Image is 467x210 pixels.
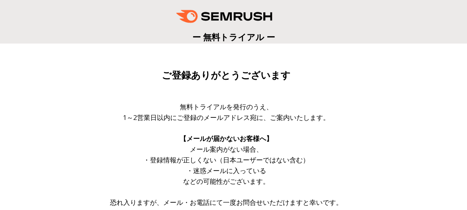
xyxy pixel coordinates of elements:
[123,113,330,122] span: 1～2営業日以内にご登録のメールアドレス宛に、ご案内いたします。
[192,31,275,43] span: ー 無料トライアル ー
[143,155,309,164] span: ・登録情報が正しくない（日本ユーザーではない含む）
[180,134,273,143] span: 【メールが届かないお客様へ】
[183,177,269,186] span: などの可能性がございます。
[180,102,273,111] span: 無料トライアルを発行のうえ、
[190,145,263,154] span: メール案内がない場合、
[162,70,291,81] span: ご登録ありがとうございます
[110,198,343,207] span: 恐れ入りますが、メール・お電話にて一度お問合せいただけますと幸いです。
[186,166,266,175] span: ・迷惑メールに入っている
